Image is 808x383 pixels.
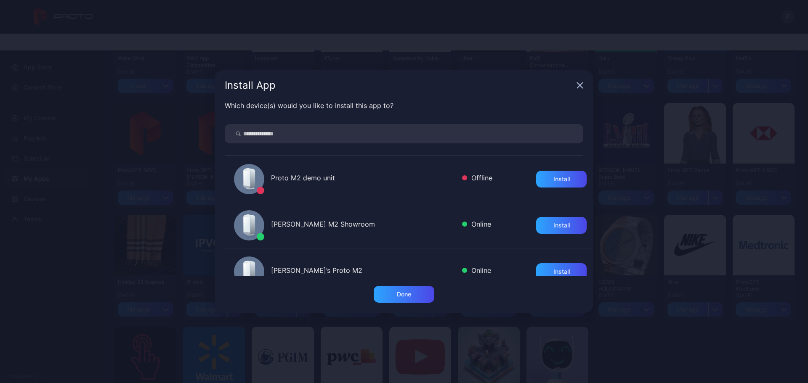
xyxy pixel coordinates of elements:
div: Install [553,176,570,182]
div: Online [462,265,491,277]
div: Which device(s) would you like to install this app to? [225,100,583,111]
div: [PERSON_NAME]’s Proto M2 [271,265,455,277]
div: Offline [462,173,492,185]
button: Done [374,286,434,303]
button: Install [536,263,587,280]
div: [PERSON_NAME] M2 Showroom [271,219,455,231]
div: Install [553,268,570,275]
div: Done [397,291,411,298]
button: Install [536,171,587,188]
div: Proto M2 demo unit [271,173,455,185]
button: Install [536,217,587,234]
div: Install App [225,80,573,90]
div: Install [553,222,570,229]
div: Online [462,219,491,231]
